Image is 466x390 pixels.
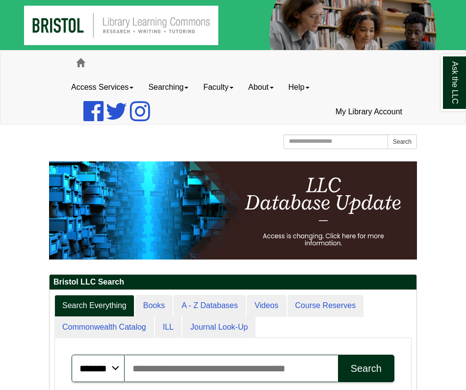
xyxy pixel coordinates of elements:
a: Books [135,295,173,317]
a: Faculty [196,75,241,100]
a: Access Services [64,75,141,100]
h2: Bristol LLC Search [50,275,416,290]
a: ILL [155,316,181,338]
button: Search [338,355,394,382]
a: Journal Look-Up [182,316,256,338]
a: Course Reserves [287,295,364,317]
a: Searching [141,75,196,100]
div: Search [351,363,382,374]
a: Commonwealth Catalog [54,316,154,338]
a: About [241,75,281,100]
a: Search Everything [54,295,134,317]
a: Help [281,75,317,100]
a: A - Z Databases [174,295,246,317]
a: My Library Account [328,100,410,124]
button: Search [388,134,417,149]
img: HTML tutorial [49,161,417,260]
a: Videos [247,295,286,317]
